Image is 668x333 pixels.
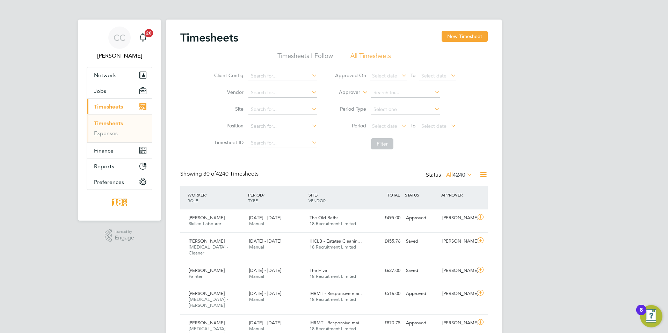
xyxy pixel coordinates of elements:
div: Approved [403,288,440,299]
button: Finance [87,143,152,158]
span: [PERSON_NAME] [189,267,225,273]
div: Approved [403,212,440,224]
img: 18rec-logo-retina.png [110,197,129,208]
span: Jobs [94,88,106,94]
a: 20 [136,27,150,49]
span: IHRMT - Responsive mai… [310,320,364,326]
span: [DATE] - [DATE] [249,215,281,221]
div: Timesheets [87,114,152,142]
span: [DATE] - [DATE] [249,290,281,296]
span: TYPE [248,198,258,203]
div: WORKER [186,188,246,207]
span: [PERSON_NAME] [189,215,225,221]
button: Reports [87,158,152,174]
span: IHCLB - Estates Cleanin… [310,238,362,244]
span: [MEDICAL_DATA] - [PERSON_NAME] [189,296,228,308]
span: Finance [94,147,114,154]
span: Chloe Crayden [87,52,152,60]
span: Manual [249,244,264,250]
a: CC[PERSON_NAME] [87,27,152,60]
div: [PERSON_NAME] [440,265,476,276]
button: Filter [371,138,393,149]
a: Expenses [94,130,118,136]
span: Engage [115,235,134,241]
span: IHRMT - Responsive mai… [310,290,364,296]
span: Manual [249,273,264,279]
span: / [263,192,264,198]
div: £455.76 [367,236,403,247]
span: Timesheets [94,103,123,110]
div: £627.00 [367,265,403,276]
span: [PERSON_NAME] [189,290,225,296]
a: Powered byEngage [105,229,135,242]
label: Vendor [212,89,244,95]
span: 20 [145,29,153,37]
button: Open Resource Center, 8 new notifications [640,305,662,327]
span: Network [94,72,116,79]
span: / [205,192,207,198]
span: Select date [421,123,446,129]
a: Go to home page [87,197,152,208]
input: Search for... [248,71,317,81]
span: [DATE] - [DATE] [249,267,281,273]
input: Search for... [248,88,317,98]
span: CC [114,33,125,42]
label: Position [212,123,244,129]
span: 18 Recruitment Limited [310,244,356,250]
span: 18 Recruitment Limited [310,273,356,279]
span: 18 Recruitment Limited [310,326,356,332]
span: [PERSON_NAME] [189,238,225,244]
div: £495.00 [367,212,403,224]
label: Period Type [335,106,366,112]
label: All [446,171,472,178]
span: Manual [249,326,264,332]
button: New Timesheet [442,31,488,42]
span: To [408,121,417,130]
span: 18 Recruitment Limited [310,296,356,302]
span: Select date [372,73,397,79]
span: [DATE] - [DATE] [249,238,281,244]
label: Timesheet ID [212,139,244,146]
div: Saved [403,236,440,247]
div: £516.00 [367,288,403,299]
span: 4240 Timesheets [203,170,259,177]
span: [MEDICAL_DATA] - Cleaner [189,244,228,256]
label: Approver [329,89,360,96]
div: Saved [403,265,440,276]
span: 30 of [203,170,216,177]
div: SITE [307,188,367,207]
div: Showing [180,170,260,178]
nav: Main navigation [78,20,161,221]
div: STATUS [403,188,440,201]
span: 4240 [453,171,465,178]
button: Network [87,67,152,83]
input: Search for... [371,88,440,98]
span: Preferences [94,179,124,185]
span: Skilled Labourer [189,221,221,227]
div: Approved [403,317,440,329]
input: Search for... [248,105,317,114]
h2: Timesheets [180,31,238,45]
span: Select date [372,123,397,129]
li: Timesheets I Follow [277,52,333,64]
input: Select one [371,105,440,114]
span: 18 Recruitment Limited [310,221,356,227]
div: [PERSON_NAME] [440,212,476,224]
span: Manual [249,296,264,302]
span: [DATE] - [DATE] [249,320,281,326]
span: To [408,71,417,80]
label: Approved On [335,72,366,79]
span: / [317,192,318,198]
div: 8 [640,310,643,319]
span: Select date [421,73,446,79]
span: ROLE [188,198,198,203]
span: VENDOR [308,198,326,203]
div: [PERSON_NAME] [440,288,476,299]
span: [PERSON_NAME] [189,320,225,326]
span: The Hive [310,267,327,273]
input: Search for... [248,138,317,148]
div: PERIOD [246,188,307,207]
span: Painter [189,273,202,279]
input: Search for... [248,121,317,131]
div: £870.75 [367,317,403,329]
